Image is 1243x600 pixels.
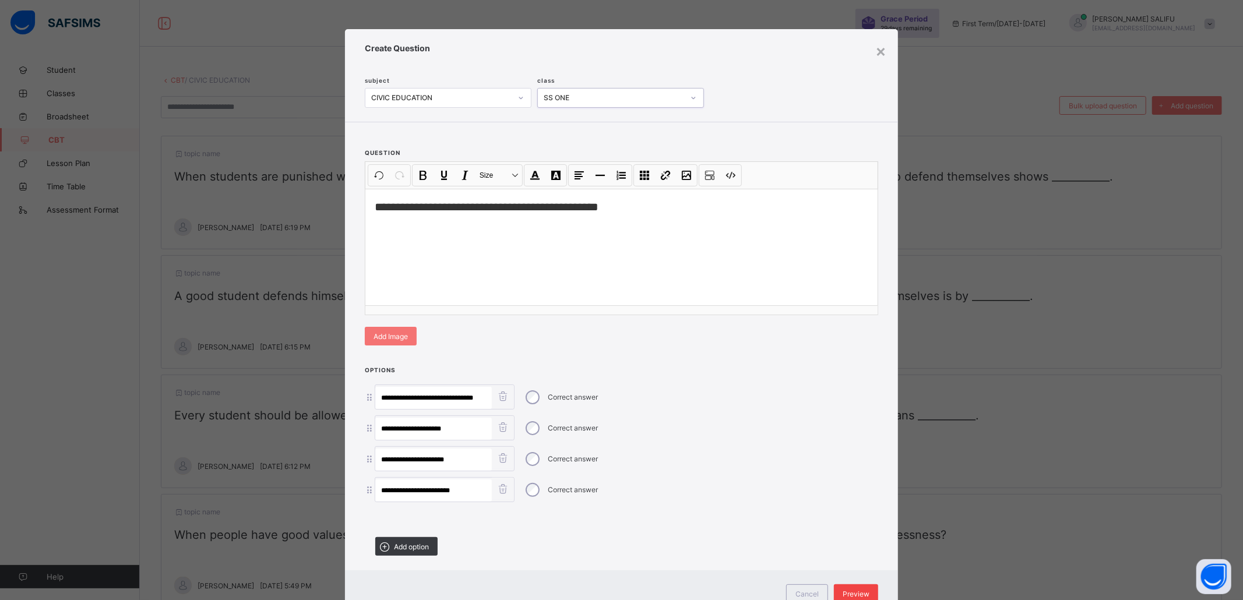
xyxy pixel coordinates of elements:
[365,477,878,502] div: Correct answer
[365,446,878,471] div: Correct answer
[394,542,429,551] span: Add option
[546,165,566,185] button: Highlight Color
[548,454,598,463] label: Correct answer
[365,415,878,440] div: Correct answer
[365,149,400,156] span: question
[365,384,878,410] div: Correct answer
[476,165,522,185] button: Size
[677,165,696,185] button: Image
[795,590,819,598] span: Cancel
[656,165,675,185] button: Link
[700,165,720,185] button: Show blocks
[413,165,433,185] button: Bold
[590,165,610,185] button: Horizontal line
[365,366,396,373] span: Options
[374,332,408,341] span: Add Image
[875,41,886,61] div: ×
[537,77,555,84] span: class
[569,165,589,185] button: Align
[369,165,389,185] button: Undo
[390,165,410,185] button: Redo
[635,165,654,185] button: Table
[525,165,545,185] button: Font Color
[544,94,685,103] div: SS ONE
[611,165,631,185] button: List
[548,485,598,494] label: Correct answer
[371,94,512,103] div: CIVIC EDUCATION
[548,423,598,432] label: Correct answer
[365,43,878,53] span: Create Question
[434,165,454,185] button: Underline
[721,165,741,185] button: Code view
[365,77,390,84] span: subject
[843,590,869,598] span: Preview
[548,393,598,401] label: Correct answer
[1196,559,1231,594] button: Open asap
[455,165,475,185] button: Italic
